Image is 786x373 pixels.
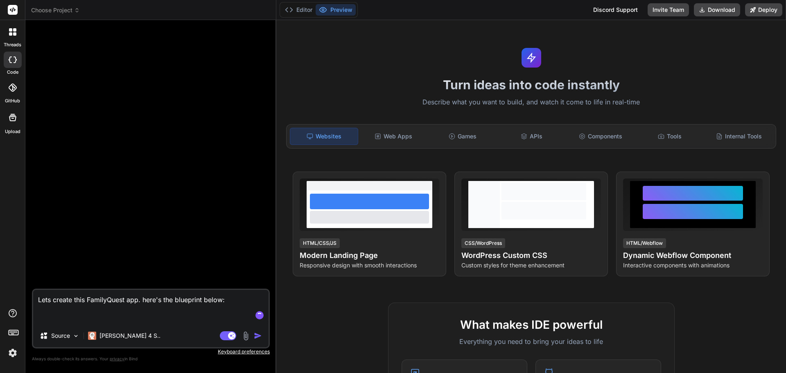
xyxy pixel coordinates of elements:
div: Discord Support [588,3,643,16]
div: Components [567,128,635,145]
p: Keyboard preferences [32,348,270,355]
div: Tools [636,128,704,145]
p: Everything you need to bring your ideas to life [402,337,661,346]
div: APIs [498,128,565,145]
textarea: Lets create this FamilyQuest app. here's the blueprint below: [33,290,269,324]
p: Responsive design with smooth interactions [300,261,439,269]
h1: Turn ideas into code instantly [281,77,781,92]
label: threads [4,41,21,48]
label: code [7,69,18,76]
p: Interactive components with animations [623,261,763,269]
label: Upload [5,128,20,135]
p: Source [51,332,70,340]
h4: WordPress Custom CSS [461,250,601,261]
div: HTML/Webflow [623,238,666,248]
h4: Modern Landing Page [300,250,439,261]
span: Choose Project [31,6,80,14]
div: Internal Tools [705,128,772,145]
p: Custom styles for theme enhancement [461,261,601,269]
img: icon [254,332,262,340]
img: settings [6,346,20,360]
p: Always double-check its answers. Your in Bind [32,355,270,363]
button: Invite Team [648,3,689,16]
span: privacy [110,356,124,361]
div: HTML/CSS/JS [300,238,340,248]
div: Web Apps [360,128,427,145]
label: GitHub [5,97,20,104]
p: Describe what you want to build, and watch it come to life in real-time [281,97,781,108]
img: attachment [241,331,251,341]
div: Games [429,128,497,145]
button: Download [694,3,740,16]
div: Websites [290,128,358,145]
img: Claude 4 Sonnet [88,332,96,340]
div: CSS/WordPress [461,238,505,248]
button: Deploy [745,3,782,16]
button: Editor [282,4,316,16]
img: Pick Models [72,332,79,339]
h2: What makes IDE powerful [402,316,661,333]
h4: Dynamic Webflow Component [623,250,763,261]
p: [PERSON_NAME] 4 S.. [99,332,160,340]
button: Preview [316,4,356,16]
